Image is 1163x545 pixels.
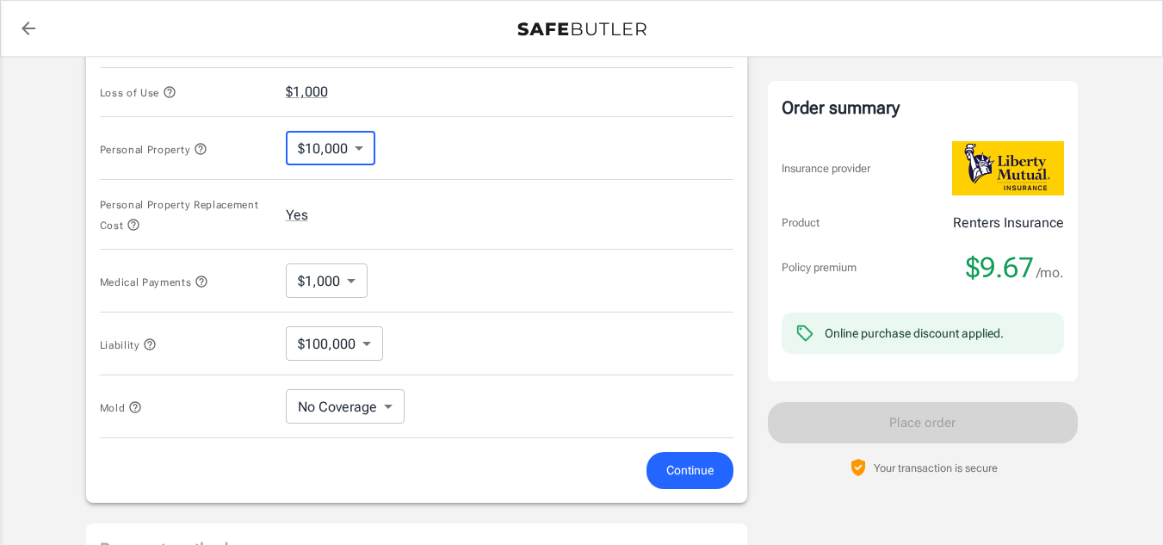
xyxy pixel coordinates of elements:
span: Liability [100,339,158,351]
div: $10,000 [286,131,375,165]
div: $1,000 [286,263,368,298]
button: Yes [286,205,308,226]
span: Medical Payments [100,276,209,288]
span: Continue [666,460,714,481]
button: Personal Property [100,139,207,159]
button: Loss of Use [100,82,176,102]
span: Personal Property [100,144,207,156]
p: Policy premium [782,259,857,276]
div: $100,000 [286,326,383,361]
button: $1,000 [286,82,328,102]
div: Online purchase discount applied. [825,325,1004,342]
p: Your transaction is secure [874,460,998,476]
button: Personal Property Replacement Cost [100,194,272,235]
span: $9.67 [966,251,1034,285]
a: back to quotes [11,11,46,46]
img: Liberty Mutual [952,141,1064,195]
span: Personal Property Replacement Cost [100,199,259,232]
button: Liability [100,334,158,355]
span: Loss of Use [100,87,176,99]
div: Order summary [782,95,1064,121]
button: Continue [646,452,733,489]
p: Insurance provider [782,160,870,177]
span: Mold [100,402,142,414]
div: No Coverage [286,389,405,424]
img: Back to quotes [517,22,646,36]
p: Renters Insurance [953,213,1064,233]
button: Mold [100,397,142,418]
span: /mo. [1036,261,1064,285]
button: Medical Payments [100,271,209,292]
p: Product [782,214,820,232]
